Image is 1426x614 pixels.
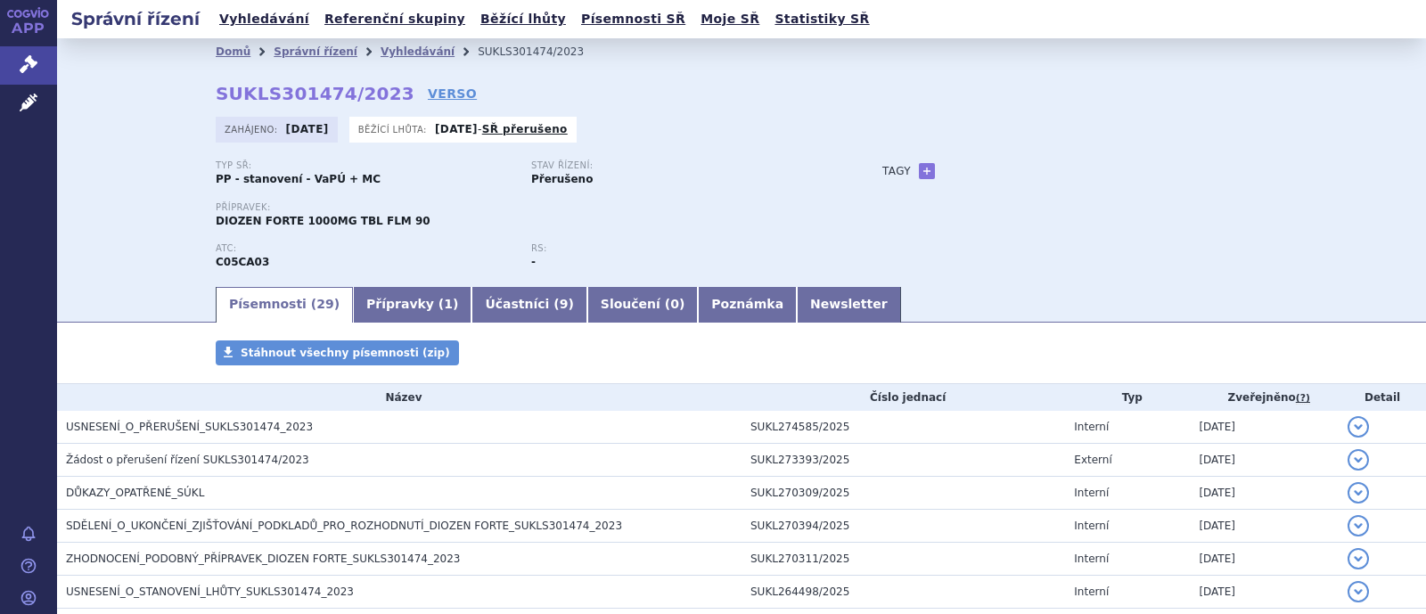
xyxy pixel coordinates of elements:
[216,45,250,58] a: Domů
[1190,510,1339,543] td: [DATE]
[66,421,313,433] span: USNESENÍ_O_PŘERUŠENÍ_SUKLS301474_2023
[216,83,414,104] strong: SUKLS301474/2023
[531,160,829,171] p: Stav řízení:
[531,256,536,268] strong: -
[225,122,281,136] span: Zahájeno:
[216,173,381,185] strong: PP - stanovení - VaPÚ + MC
[742,444,1065,477] td: SUKL273393/2025
[698,287,797,323] a: Poznámka
[576,7,691,31] a: Písemnosti SŘ
[742,477,1065,510] td: SUKL270309/2025
[1074,454,1111,466] span: Externí
[919,163,935,179] a: +
[1348,581,1369,602] button: detail
[1190,576,1339,609] td: [DATE]
[1348,449,1369,471] button: detail
[214,7,315,31] a: Vyhledávání
[1190,444,1339,477] td: [DATE]
[531,173,593,185] strong: Přerušeno
[471,287,586,323] a: Účastníci (9)
[216,340,459,365] a: Stáhnout všechny písemnosti (zip)
[797,287,901,323] a: Newsletter
[241,347,450,359] span: Stáhnout všechny písemnosti (zip)
[882,160,911,182] h3: Tagy
[478,38,607,65] li: SUKLS301474/2023
[216,256,269,268] strong: DIOSMIN
[316,297,333,311] span: 29
[1190,384,1339,411] th: Zveřejněno
[1190,543,1339,576] td: [DATE]
[670,297,679,311] span: 0
[769,7,874,31] a: Statistiky SŘ
[216,287,353,323] a: Písemnosti (29)
[216,215,430,227] span: DIOZEN FORTE 1000MG TBL FLM 90
[66,585,354,598] span: USNESENÍ_O_STANOVENÍ_LHŮTY_SUKLS301474_2023
[1074,421,1109,433] span: Interní
[381,45,455,58] a: Vyhledávání
[286,123,329,135] strong: [DATE]
[444,297,453,311] span: 1
[1074,520,1109,532] span: Interní
[1348,482,1369,503] button: detail
[1065,384,1190,411] th: Typ
[1074,553,1109,565] span: Interní
[1348,416,1369,438] button: detail
[216,243,513,254] p: ATC:
[216,202,847,213] p: Přípravek:
[531,243,829,254] p: RS:
[66,553,461,565] span: ZHODNOCENÍ_PODOBNÝ_PŘÍPRAVEK_DIOZEN FORTE_SUKLS301474_2023
[742,384,1065,411] th: Číslo jednací
[216,160,513,171] p: Typ SŘ:
[742,411,1065,444] td: SUKL274585/2025
[57,384,742,411] th: Název
[587,287,698,323] a: Sloučení (0)
[358,122,430,136] span: Běžící lhůta:
[742,576,1065,609] td: SUKL264498/2025
[66,487,204,499] span: DŮKAZY_OPATŘENÉ_SÚKL
[742,510,1065,543] td: SUKL270394/2025
[695,7,765,31] a: Moje SŘ
[475,7,571,31] a: Běžící lhůty
[1348,548,1369,569] button: detail
[1296,392,1310,405] abbr: (?)
[435,122,568,136] p: -
[1074,487,1109,499] span: Interní
[1348,515,1369,536] button: detail
[353,287,471,323] a: Přípravky (1)
[482,123,568,135] a: SŘ přerušeno
[274,45,357,58] a: Správní řízení
[1190,477,1339,510] td: [DATE]
[57,6,214,31] h2: Správní řízení
[319,7,471,31] a: Referenční skupiny
[1339,384,1426,411] th: Detail
[428,85,477,102] a: VERSO
[66,454,309,466] span: Žádost o přerušení řízení SUKLS301474/2023
[742,543,1065,576] td: SUKL270311/2025
[1074,585,1109,598] span: Interní
[1190,411,1339,444] td: [DATE]
[66,520,622,532] span: SDĚLENÍ_O_UKONČENÍ_ZJIŠŤOVÁNÍ_PODKLADŮ_PRO_ROZHODNUTÍ_DIOZEN FORTE_SUKLS301474_2023
[435,123,478,135] strong: [DATE]
[560,297,569,311] span: 9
